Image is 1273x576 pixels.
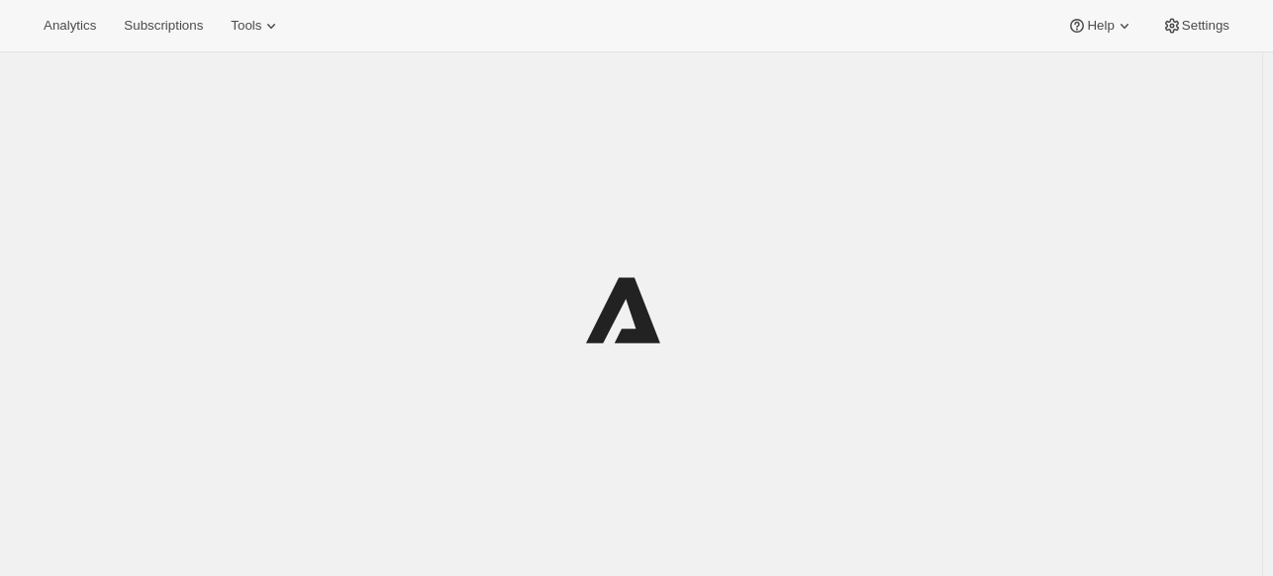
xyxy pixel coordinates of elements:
span: Settings [1182,18,1229,34]
span: Help [1087,18,1114,34]
span: Analytics [44,18,96,34]
span: Tools [231,18,261,34]
button: Help [1055,12,1145,40]
button: Tools [219,12,293,40]
button: Analytics [32,12,108,40]
button: Settings [1150,12,1241,40]
button: Subscriptions [112,12,215,40]
span: Subscriptions [124,18,203,34]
